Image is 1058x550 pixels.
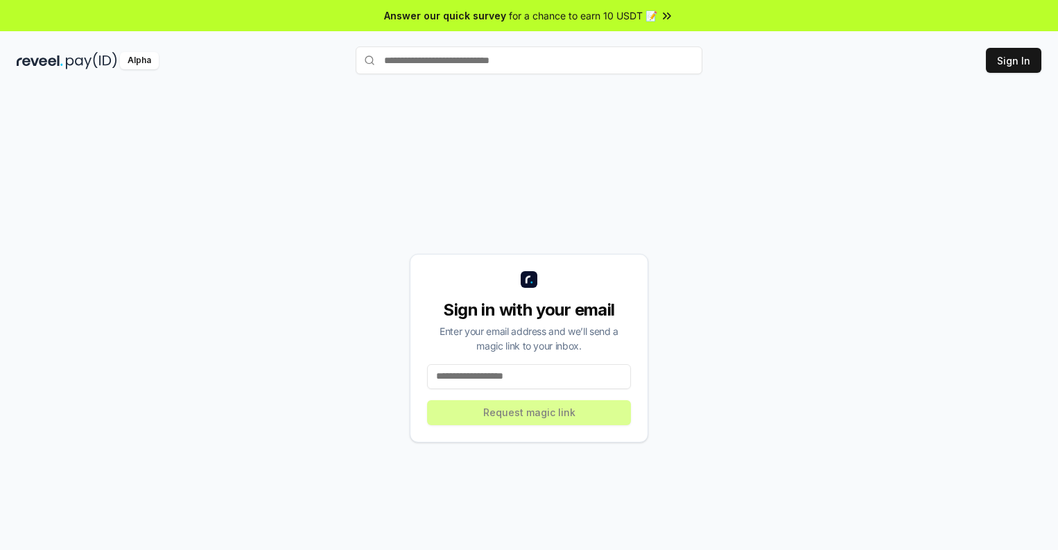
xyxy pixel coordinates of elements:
[509,8,657,23] span: for a chance to earn 10 USDT 📝
[17,52,63,69] img: reveel_dark
[521,271,537,288] img: logo_small
[986,48,1041,73] button: Sign In
[427,324,631,353] div: Enter your email address and we’ll send a magic link to your inbox.
[120,52,159,69] div: Alpha
[384,8,506,23] span: Answer our quick survey
[427,299,631,321] div: Sign in with your email
[66,52,117,69] img: pay_id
